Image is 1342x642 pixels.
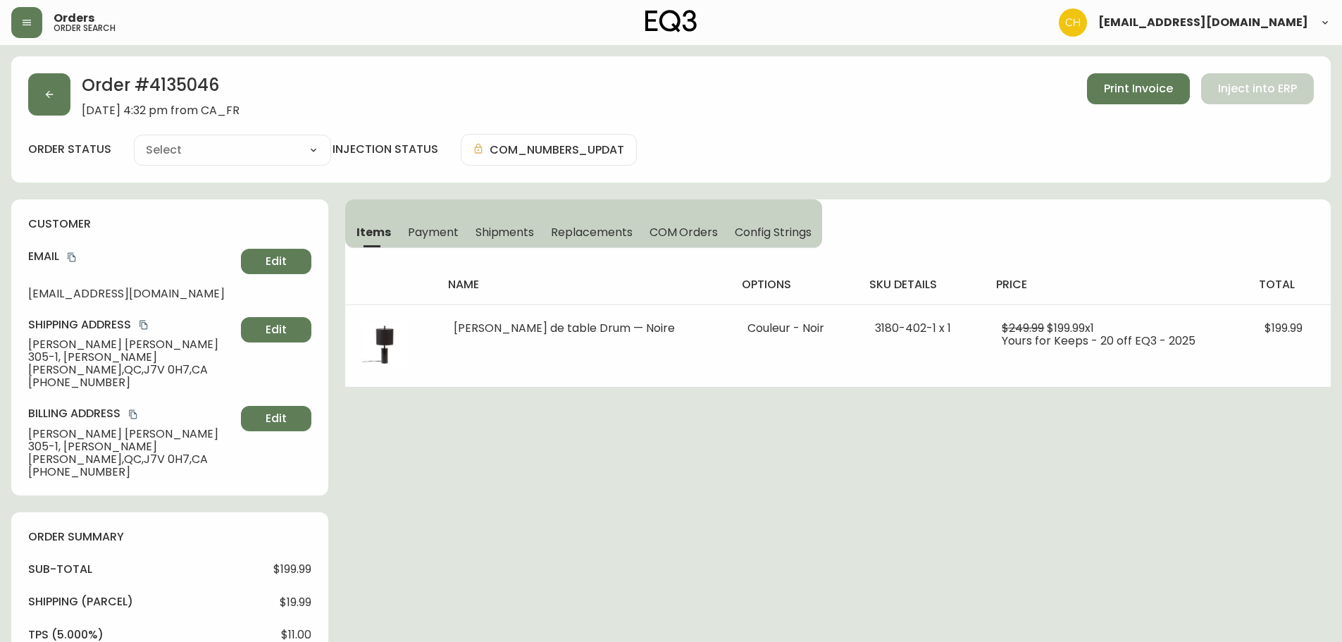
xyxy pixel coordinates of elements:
span: Shipments [476,225,535,240]
span: Print Invoice [1104,81,1173,97]
span: [PERSON_NAME] [PERSON_NAME] [28,428,235,440]
span: [EMAIL_ADDRESS][DOMAIN_NAME] [1098,17,1308,28]
label: order status [28,142,111,157]
span: Orders [54,13,94,24]
button: Edit [241,317,311,342]
h4: options [742,277,847,292]
h4: total [1259,277,1319,292]
h4: customer [28,216,311,232]
span: $19.99 [280,596,311,609]
span: [DATE] 4:32 pm from CA_FR [82,104,240,117]
button: copy [137,318,151,332]
span: $199.99 [1265,320,1303,336]
h4: sku details [869,277,974,292]
h4: Billing Address [28,406,235,421]
img: logo [645,10,697,32]
span: [PERSON_NAME] [PERSON_NAME] [28,338,235,351]
span: [PERSON_NAME] de table Drum — Noire [454,320,675,336]
li: Couleur - Noir [747,322,841,335]
button: copy [65,250,79,264]
button: Edit [241,406,311,431]
h4: order summary [28,529,311,545]
h4: name [448,277,720,292]
button: Print Invoice [1087,73,1190,104]
span: [EMAIL_ADDRESS][DOMAIN_NAME] [28,288,235,300]
span: $199.99 [273,563,311,576]
h2: Order # 4135046 [82,73,240,104]
span: [PHONE_NUMBER] [28,466,235,479]
span: $11.00 [281,629,311,641]
h4: injection status [333,142,438,157]
span: [PHONE_NUMBER] [28,376,235,389]
span: 305-1, [PERSON_NAME] [28,351,235,364]
span: 3180-402-1 x 1 [875,320,951,336]
img: 6288462cea190ebb98a2c2f3c744dd7e [1059,8,1087,37]
span: Edit [266,411,287,426]
span: Yours for Keeps - 20 off EQ3 - 2025 [1002,333,1195,349]
button: copy [126,407,140,421]
span: [PERSON_NAME] , QC , J7V 0H7 , CA [28,364,235,376]
span: Config Strings [735,225,811,240]
h4: Shipping Address [28,317,235,333]
h4: Shipping ( Parcel ) [28,594,133,610]
img: f7c0de49-491a-47bf-97cd-944b2b9de03a.jpg [362,322,407,367]
span: COM Orders [650,225,719,240]
span: 305-1, [PERSON_NAME] [28,440,235,453]
span: $199.99 x 1 [1047,320,1094,336]
span: Replacements [551,225,632,240]
h4: Email [28,249,235,264]
span: $249.99 [1002,320,1044,336]
button: Edit [241,249,311,274]
span: Payment [408,225,459,240]
h4: sub-total [28,562,92,577]
span: Edit [266,254,287,269]
span: Items [356,225,391,240]
span: [PERSON_NAME] , QC , J7V 0H7 , CA [28,453,235,466]
h5: order search [54,24,116,32]
h4: price [996,277,1236,292]
span: Edit [266,322,287,338]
